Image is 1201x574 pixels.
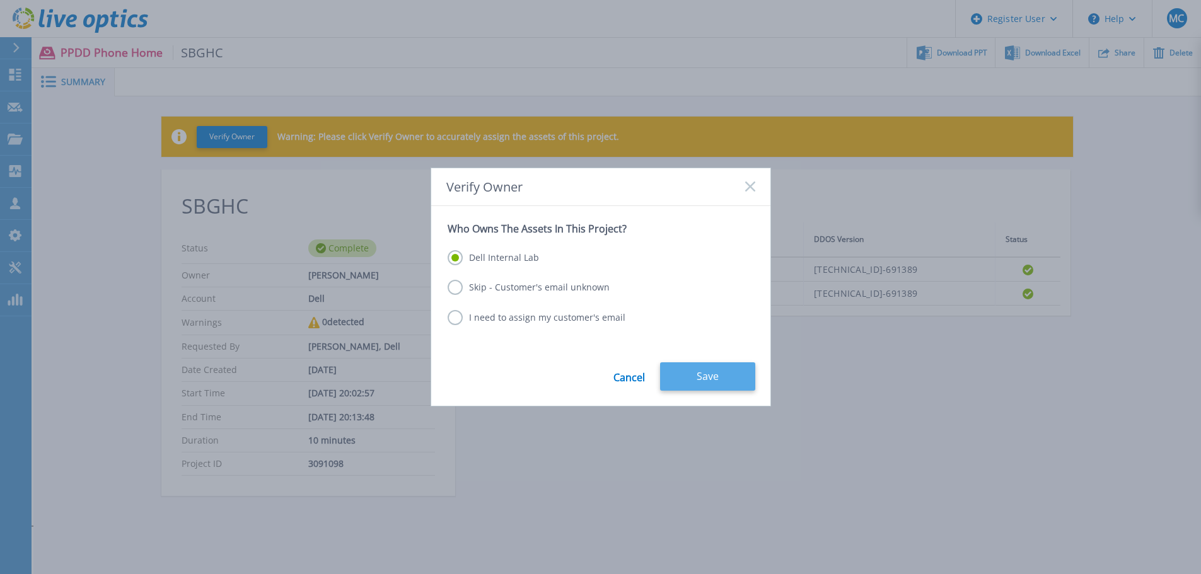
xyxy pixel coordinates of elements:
label: Skip - Customer's email unknown [448,280,610,295]
a: Cancel [613,362,645,391]
button: Save [660,362,755,391]
p: Who Owns The Assets In This Project? [448,222,754,235]
span: Verify Owner [446,180,523,194]
label: Dell Internal Lab [448,250,539,265]
label: I need to assign my customer's email [448,310,625,325]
